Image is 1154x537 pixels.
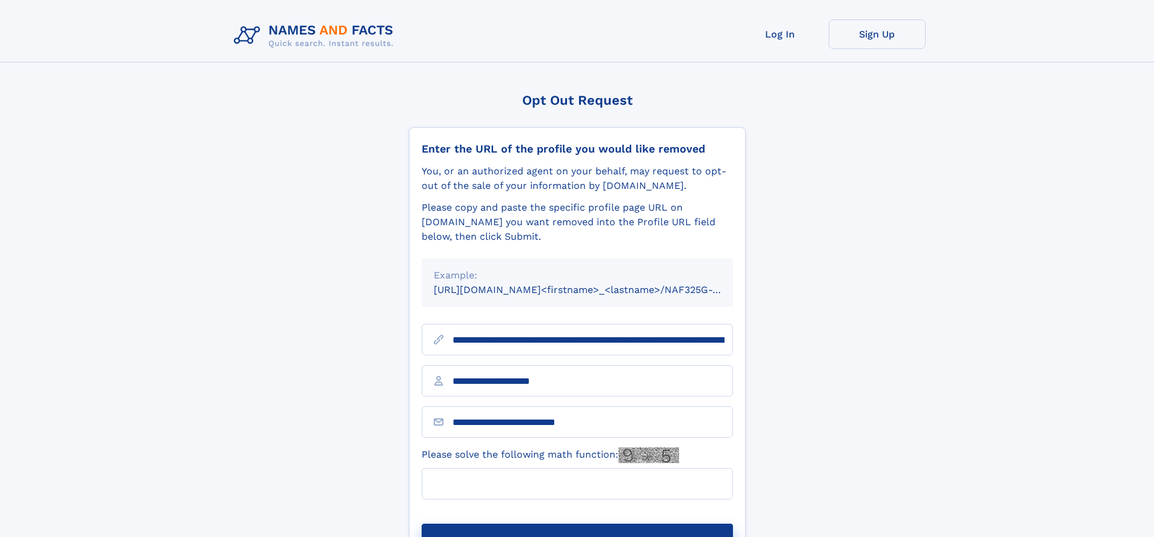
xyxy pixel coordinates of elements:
a: Sign Up [829,19,926,49]
div: Enter the URL of the profile you would like removed [422,142,733,156]
a: Log In [732,19,829,49]
div: Opt Out Request [409,93,746,108]
label: Please solve the following math function: [422,447,679,463]
div: Example: [434,268,721,283]
div: You, or an authorized agent on your behalf, may request to opt-out of the sale of your informatio... [422,164,733,193]
div: Please copy and paste the specific profile page URL on [DOMAIN_NAME] you want removed into the Pr... [422,200,733,244]
img: Logo Names and Facts [229,19,403,52]
small: [URL][DOMAIN_NAME]<firstname>_<lastname>/NAF325G-xxxxxxxx [434,284,756,295]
